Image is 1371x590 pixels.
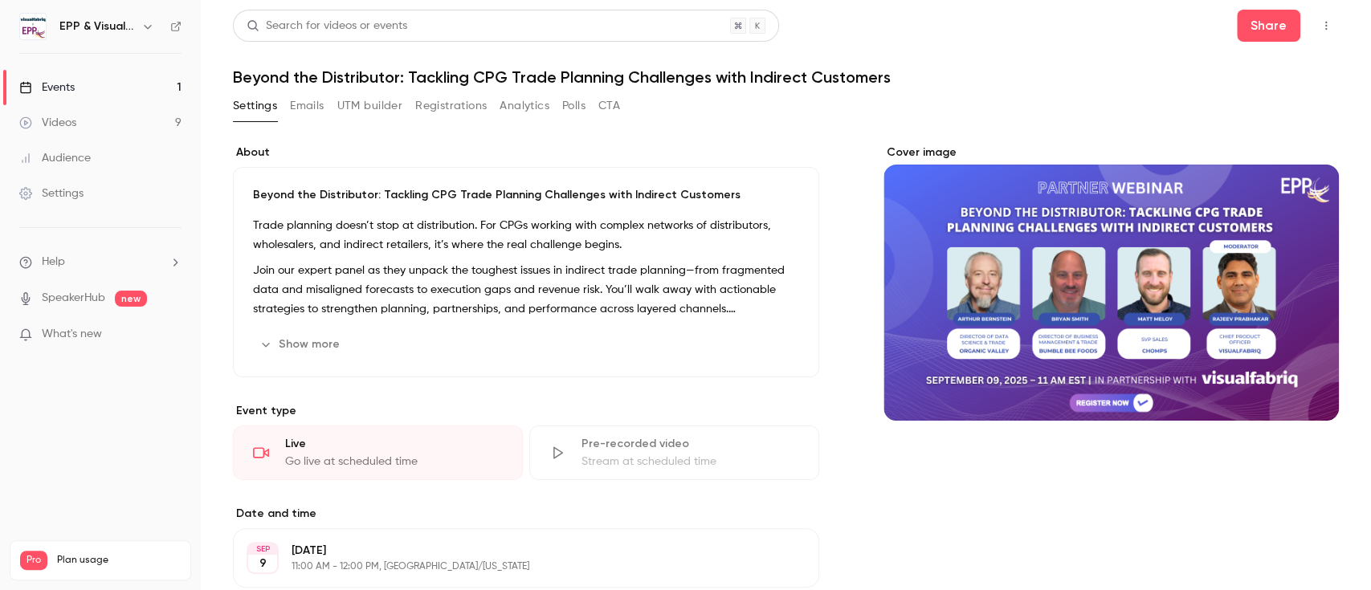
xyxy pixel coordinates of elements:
p: 9 [259,555,267,572]
button: Polls [562,93,586,119]
div: Search for videos or events [247,18,407,35]
button: Share [1237,10,1300,42]
div: Videos [19,115,76,131]
span: Pro [20,551,47,570]
button: Emails [290,93,324,119]
button: Show more [253,332,349,357]
span: Help [42,254,65,271]
button: CTA [598,93,620,119]
span: What's new [42,326,102,343]
div: LiveGo live at scheduled time [233,425,523,480]
h6: EPP & Visualfabriq [59,18,135,35]
p: Join our expert panel as they unpack the toughest issues in indirect trade planning—from fragment... [253,261,799,319]
p: 11:00 AM - 12:00 PM, [GEOGRAPHIC_DATA]/[US_STATE] [292,560,734,573]
label: Cover image [883,144,1339,161]
button: Registrations [415,93,487,119]
div: Pre-recorded video [581,436,799,452]
span: new [115,291,147,307]
h1: Beyond the Distributor: Tackling CPG Trade Planning Challenges with Indirect Customers [233,67,1339,87]
p: Trade planning doesn’t stop at distribution. For CPGs working with complex networks of distributo... [253,216,799,254]
div: Go live at scheduled time [285,454,503,470]
p: [DATE] [292,543,734,559]
button: Analytics [500,93,549,119]
button: UTM builder [337,93,402,119]
div: Events [19,79,75,96]
div: Live [285,436,503,452]
div: SEP [248,543,277,555]
span: Plan usage [57,554,181,567]
section: Cover image [883,144,1339,421]
div: Pre-recorded videoStream at scheduled time [529,425,819,480]
div: Settings [19,185,84,201]
label: About [233,144,819,161]
img: EPP & Visualfabriq [20,14,46,39]
div: Audience [19,150,91,166]
button: Settings [233,93,277,119]
div: Stream at scheduled time [581,454,799,470]
label: Date and time [233,506,819,522]
p: Event type [233,403,819,419]
p: Beyond the Distributor: Tackling CPG Trade Planning Challenges with Indirect Customers [253,187,799,203]
li: help-dropdown-opener [19,254,182,271]
a: SpeakerHub [42,290,105,307]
